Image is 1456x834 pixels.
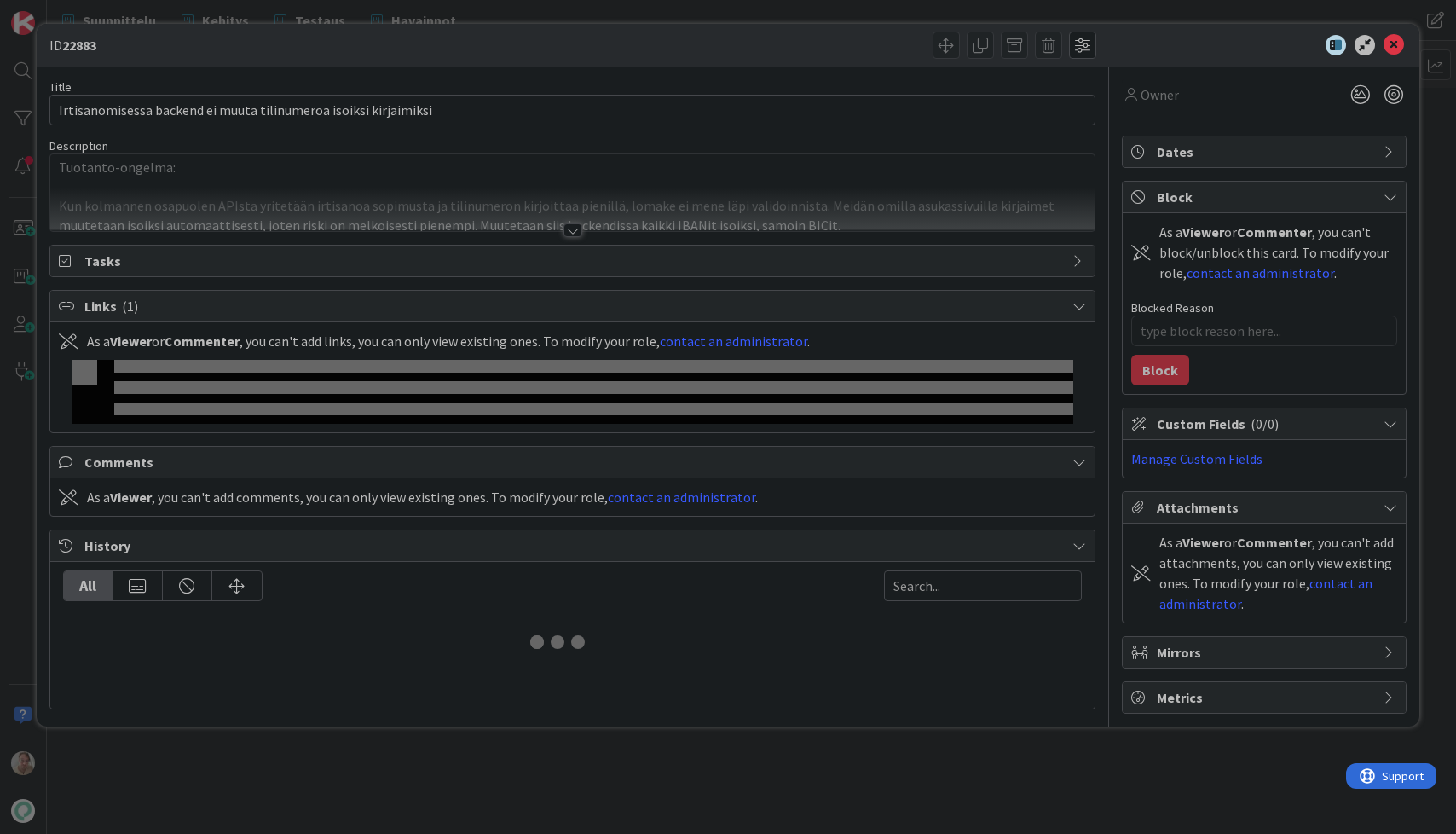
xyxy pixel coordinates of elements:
[1157,142,1375,162] span: Dates
[1157,187,1375,207] span: Block
[110,333,152,350] b: Viewer
[49,79,72,95] label: Title
[1157,642,1375,663] span: Mirrors
[122,298,138,315] span: ( 1 )
[59,158,1087,177] p: Tuotanto-ongelma:
[1131,450,1262,467] a: Manage Custom Fields
[49,35,96,55] span: ID
[84,251,1065,271] span: Tasks
[608,489,755,506] a: contact an administrator
[1182,223,1224,240] b: Viewer
[64,571,113,600] div: All
[1187,264,1334,281] a: contact an administrator
[1159,222,1397,283] div: As a or , you can't block/unblock this card. To modify your role, .
[1141,84,1179,105] span: Owner
[36,3,78,23] span: Support
[84,452,1065,472] span: Comments
[49,95,1096,125] input: type card name here...
[84,536,1065,556] span: History
[1251,415,1279,432] span: ( 0/0 )
[1237,534,1312,551] b: Commenter
[84,296,1065,316] span: Links
[87,487,758,507] div: As a , you can't add comments, you can only view existing ones. To modify your role, .
[62,37,96,54] b: 22883
[1157,497,1375,518] span: Attachments
[1182,534,1224,551] b: Viewer
[49,138,108,153] span: Description
[165,333,240,350] b: Commenter
[1131,300,1214,316] label: Blocked Reason
[884,570,1082,601] input: Search...
[1159,532,1397,614] div: As a or , you can't add attachments, you can only view existing ones. To modify your role, .
[110,489,152,506] b: Viewer
[1157,414,1375,434] span: Custom Fields
[660,333,807,350] a: contact an administrator
[87,331,810,351] div: As a or , you can't add links, you can only view existing ones. To modify your role, .
[1131,355,1189,385] button: Block
[1157,687,1375,708] span: Metrics
[1237,223,1312,240] b: Commenter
